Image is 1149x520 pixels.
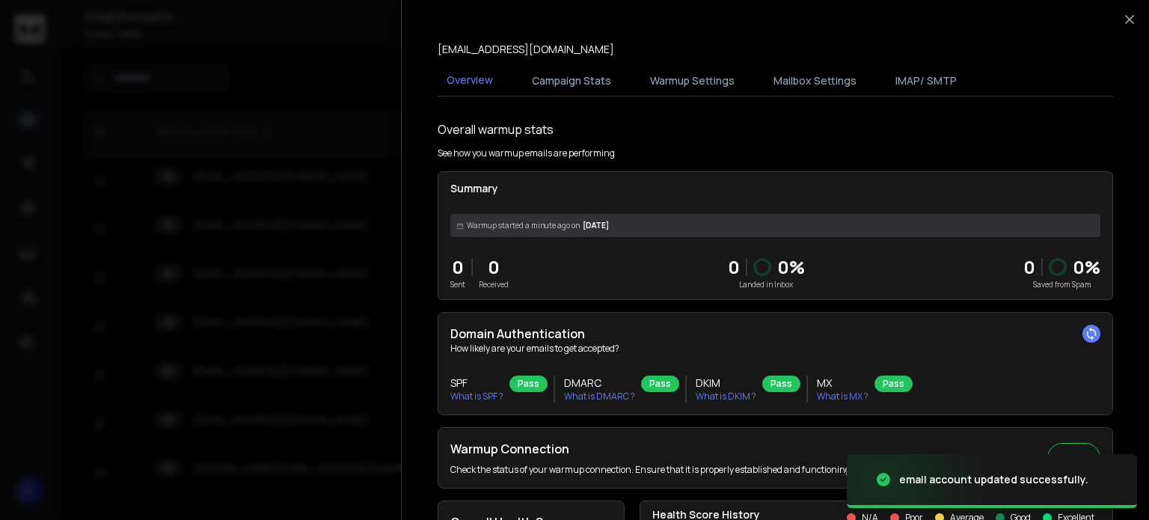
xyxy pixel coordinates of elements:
[450,376,503,391] h3: SPF
[509,376,548,392] div: Pass
[765,64,865,97] button: Mailbox Settings
[696,391,756,403] p: What is DKIM ?
[1023,254,1035,279] strong: 0
[450,325,1100,343] h2: Domain Authentication
[1023,279,1100,290] p: Saved from Spam
[777,255,805,279] p: 0 %
[450,343,1100,355] p: How likely are your emails to get accepted?
[450,464,901,476] p: Check the status of your warmup connection. Ensure that it is properly established and functionin...
[728,255,740,279] p: 0
[874,376,913,392] div: Pass
[450,279,465,290] p: Sent
[696,376,756,391] h3: DKIM
[450,440,901,458] h2: Warmup Connection
[886,64,966,97] button: IMAP/ SMTP
[728,279,805,290] p: Landed in Inbox
[450,214,1100,237] div: [DATE]
[564,376,635,391] h3: DMARC
[641,64,744,97] button: Warmup Settings
[479,255,509,279] p: 0
[762,376,800,392] div: Pass
[438,64,502,98] button: Overview
[641,376,679,392] div: Pass
[450,181,1100,196] p: Summary
[438,42,614,57] p: [EMAIL_ADDRESS][DOMAIN_NAME]
[450,255,465,279] p: 0
[564,391,635,403] p: What is DMARC ?
[438,120,554,138] h1: Overall warmup stats
[467,220,580,231] span: Warmup started a minute ago on
[479,279,509,290] p: Received
[523,64,620,97] button: Campaign Stats
[450,391,503,403] p: What is SPF ?
[817,391,868,403] p: What is MX ?
[1073,255,1100,279] p: 0 %
[438,147,615,159] p: See how you warmup emails are performing
[817,376,868,391] h3: MX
